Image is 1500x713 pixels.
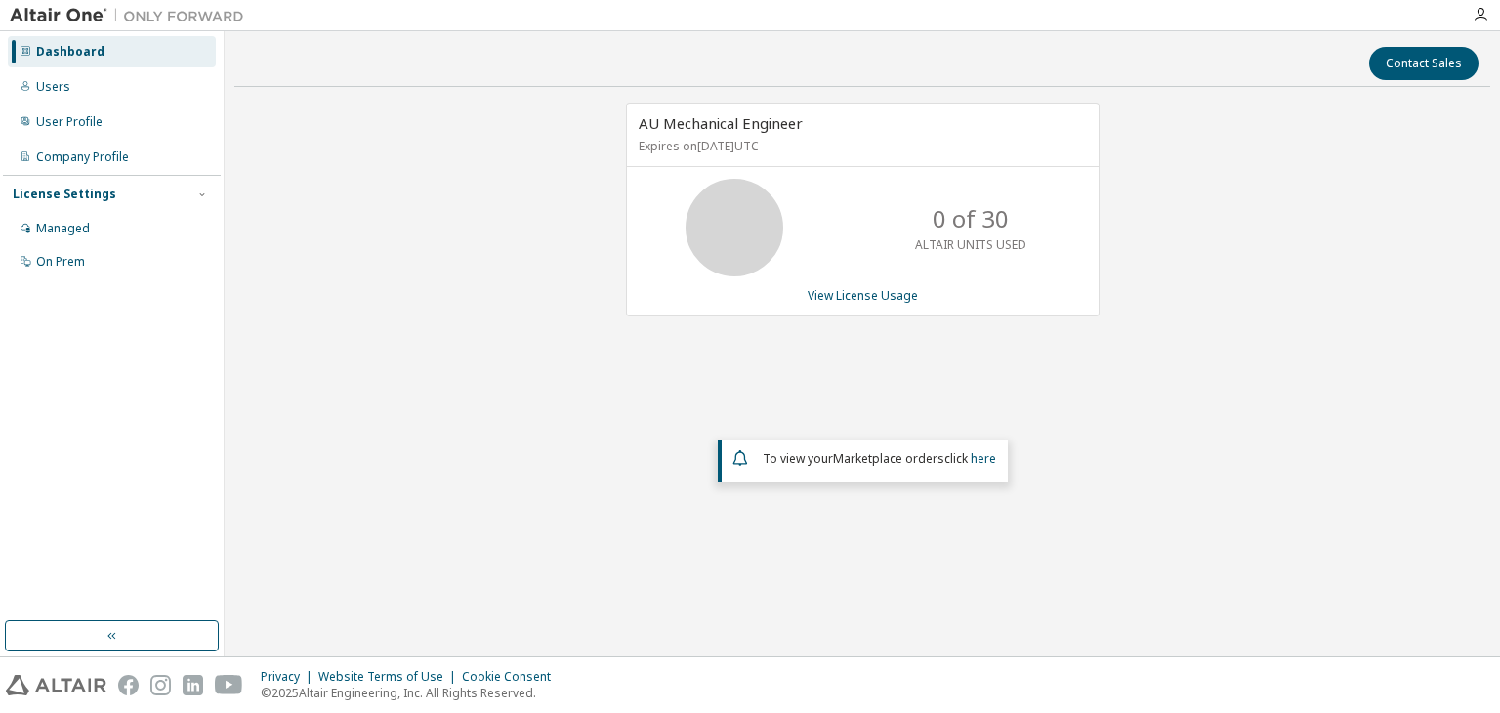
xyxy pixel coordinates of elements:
[808,287,918,304] a: View License Usage
[318,669,462,685] div: Website Terms of Use
[36,221,90,236] div: Managed
[833,450,944,467] em: Marketplace orders
[6,675,106,695] img: altair_logo.svg
[933,202,1009,235] p: 0 of 30
[36,44,104,60] div: Dashboard
[462,669,562,685] div: Cookie Consent
[261,685,562,701] p: © 2025 Altair Engineering, Inc. All Rights Reserved.
[36,149,129,165] div: Company Profile
[118,675,139,695] img: facebook.svg
[36,79,70,95] div: Users
[183,675,203,695] img: linkedin.svg
[1369,47,1479,80] button: Contact Sales
[639,138,1082,154] p: Expires on [DATE] UTC
[261,669,318,685] div: Privacy
[36,114,103,130] div: User Profile
[763,450,996,467] span: To view your click
[13,187,116,202] div: License Settings
[915,236,1026,253] p: ALTAIR UNITS USED
[639,113,803,133] span: AU Mechanical Engineer
[10,6,254,25] img: Altair One
[150,675,171,695] img: instagram.svg
[215,675,243,695] img: youtube.svg
[36,254,85,270] div: On Prem
[971,450,996,467] a: here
